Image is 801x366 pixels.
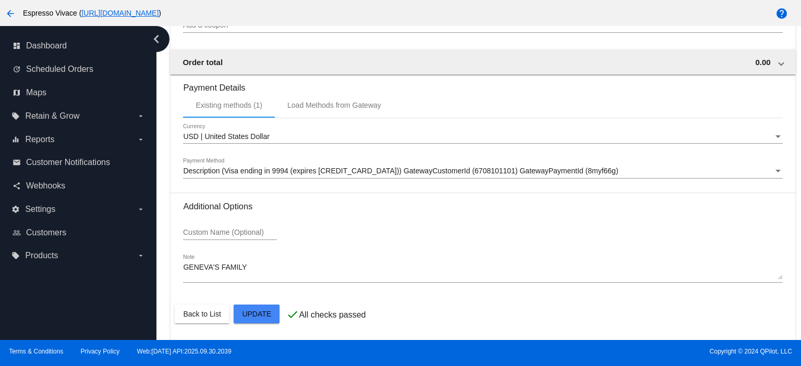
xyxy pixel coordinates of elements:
a: Web:[DATE] API:2025.09.30.2039 [137,348,232,355]
a: update Scheduled Orders [13,61,145,78]
span: Retain & Grow [25,111,79,121]
span: Customers [26,228,66,237]
i: chevron_left [148,31,165,47]
span: Settings [25,205,55,214]
span: USD | United States Dollar [183,132,269,141]
span: Update [242,310,271,318]
span: Description (Visa ending in 9994 (expires [CREDIT_CARD_DATA])) GatewayCustomerId (6708101101) Gat... [183,167,618,175]
span: Products [25,251,58,260]
i: map [13,89,21,97]
span: Customer Notifications [26,158,110,167]
i: arrow_drop_down [137,112,145,120]
span: Espresso Vivace ( ) [23,9,161,17]
span: 0.00 [755,58,770,67]
i: local_offer [11,112,20,120]
span: Webhooks [26,181,65,191]
span: Back to List [183,310,221,318]
i: arrow_drop_down [137,251,145,260]
a: Privacy Policy [81,348,120,355]
p: All checks passed [299,310,366,320]
span: Maps [26,88,46,97]
div: Existing methods (1) [196,101,262,109]
span: Reports [25,135,54,144]
span: Scheduled Orders [26,65,93,74]
span: Copyright © 2024 QPilot, LLC [409,348,792,355]
h3: Payment Details [183,75,782,93]
span: Order total [183,58,223,67]
a: [URL][DOMAIN_NAME] [81,9,159,17]
button: Update [234,305,280,323]
button: Back to List [175,305,229,323]
i: people_outline [13,229,21,237]
a: Terms & Conditions [9,348,63,355]
mat-icon: arrow_back [4,7,17,20]
input: Custom Name (Optional) [183,229,277,237]
i: dashboard [13,42,21,50]
a: share Webhooks [13,178,145,194]
div: Load Methods from Gateway [287,101,381,109]
i: arrow_drop_down [137,135,145,144]
a: dashboard Dashboard [13,37,145,54]
mat-icon: help [775,7,788,20]
mat-select: Payment Method [183,167,782,175]
a: map Maps [13,84,145,101]
i: arrow_drop_down [137,205,145,213]
mat-select: Currency [183,133,782,141]
h3: Additional Options [183,201,782,211]
i: share [13,182,21,190]
i: update [13,65,21,73]
mat-expansion-panel-header: Order total 0.00 [170,49,795,74]
span: Dashboard [26,41,67,51]
i: equalizer [11,135,20,144]
mat-icon: check [286,308,299,321]
a: email Customer Notifications [13,154,145,171]
i: local_offer [11,251,20,260]
i: settings [11,205,20,213]
a: people_outline Customers [13,224,145,241]
i: email [13,158,21,167]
